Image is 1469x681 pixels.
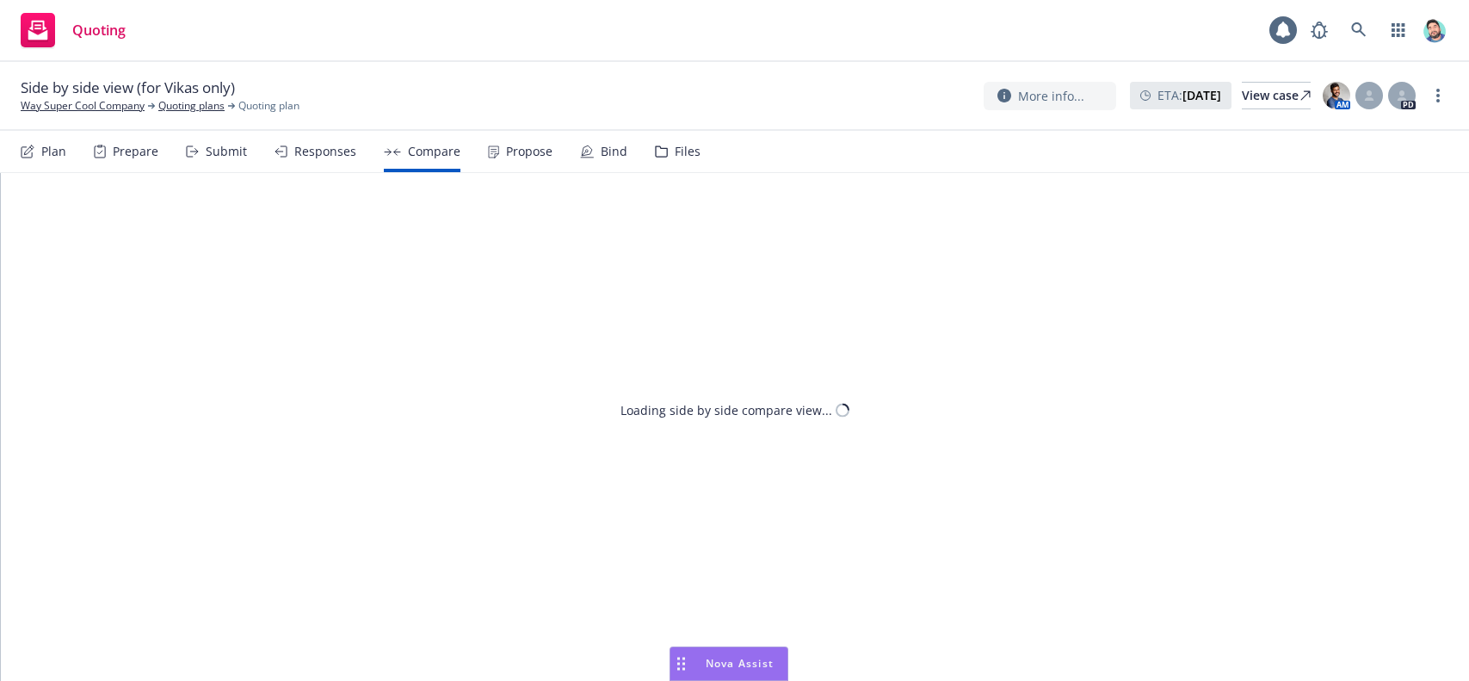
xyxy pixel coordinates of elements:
[670,647,692,680] div: Drag to move
[1342,13,1376,47] a: Search
[1242,82,1311,109] a: View case
[620,401,832,419] div: Loading side by side compare view...
[675,145,701,158] div: Files
[21,77,235,98] span: Side by side view (for Vikas only)
[1381,13,1416,47] a: Switch app
[984,82,1116,110] button: More info...
[670,647,788,681] button: Nova Assist
[41,145,66,158] div: Plan
[14,6,133,54] a: Quoting
[158,98,225,114] a: Quoting plans
[1242,83,1311,108] div: View case
[113,145,158,158] div: Prepare
[1018,87,1084,105] span: More info...
[72,23,126,37] span: Quoting
[1428,85,1448,106] a: more
[206,145,247,158] div: Submit
[1421,16,1448,44] img: photo
[706,656,774,671] span: Nova Assist
[1157,86,1221,104] span: ETA :
[294,145,356,158] div: Responses
[238,98,299,114] span: Quoting plan
[1182,87,1221,103] strong: [DATE]
[408,145,460,158] div: Compare
[1302,13,1336,47] a: Report a Bug
[21,98,145,114] a: Way Super Cool Company
[506,145,552,158] div: Propose
[1323,82,1350,109] img: photo
[601,145,627,158] div: Bind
